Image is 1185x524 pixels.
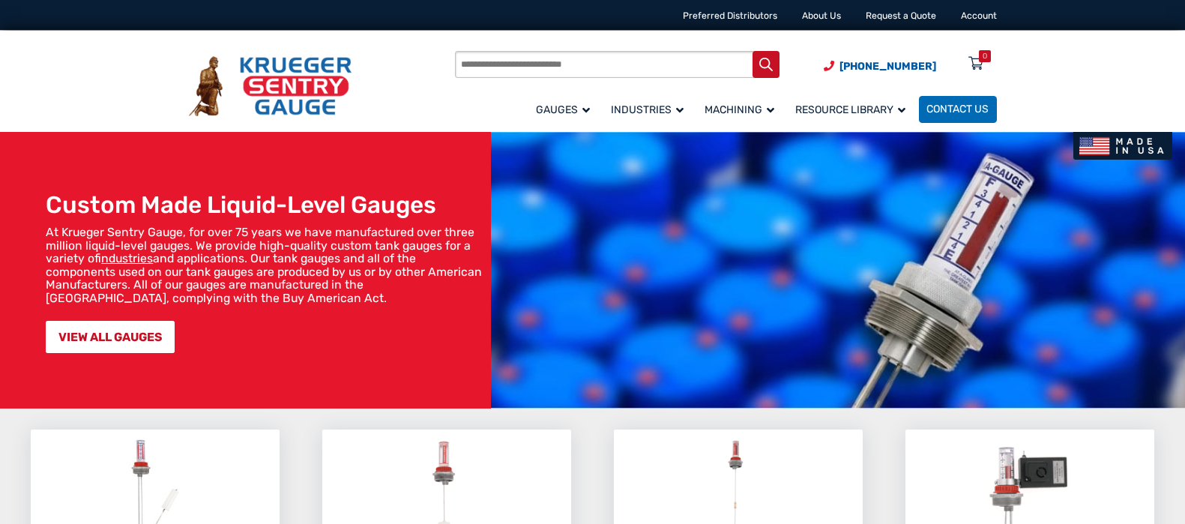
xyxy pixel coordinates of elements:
[1073,132,1172,160] img: Made In USA
[866,10,936,21] a: Request a Quote
[46,226,484,304] p: At Krueger Sentry Gauge, for over 75 years we have manufactured over three million liquid-level g...
[536,103,590,116] span: Gauges
[491,132,1185,409] img: bg_hero_bannerksentry
[926,103,989,116] span: Contact Us
[788,94,919,124] a: Resource Library
[824,58,936,74] a: Phone Number (920) 434-8860
[697,94,788,124] a: Machining
[528,94,603,124] a: Gauges
[839,60,936,73] span: [PHONE_NUMBER]
[189,56,352,116] img: Krueger Sentry Gauge
[603,94,697,124] a: Industries
[802,10,841,21] a: About Us
[795,103,905,116] span: Resource Library
[961,10,997,21] a: Account
[46,191,484,220] h1: Custom Made Liquid-Level Gauges
[919,96,997,123] a: Contact Us
[705,103,774,116] span: Machining
[983,50,987,62] div: 0
[46,321,175,353] a: VIEW ALL GAUGES
[611,103,684,116] span: Industries
[101,251,153,265] a: industries
[683,10,777,21] a: Preferred Distributors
